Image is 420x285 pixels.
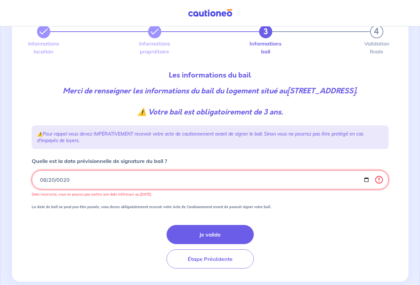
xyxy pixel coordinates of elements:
[37,41,50,54] label: Informations location
[32,157,167,165] p: Quelle est la date prévisionnelle de signature du bail ?
[137,107,283,117] strong: ⚠️ Votre bail est obligatoirement de 3 ans.
[37,131,363,143] em: Pour rappel vous devez IMPÉRATIVEMENT recevoir votre acte de cautionnement avant de signer le bai...
[259,41,272,54] label: Informations bail
[148,41,161,54] label: Informations propriétaire
[32,192,389,197] p: Date incorrecte, vous ne pouvez pas mettre une date inférieure au [DATE].
[32,205,271,209] strong: La date de bail ne peut pas être passée, vous devez obligatoirement recevoir votre Acte de Cautio...
[287,86,356,96] strong: [STREET_ADDRESS]
[32,170,389,189] input: contract-date-placeholder
[370,41,383,54] label: Validation finale
[32,70,389,80] p: Les informations du bail
[259,25,272,38] button: 3
[167,225,254,244] button: Je valide
[167,249,254,269] button: Étape Précédente
[63,86,357,117] em: Merci de renseigner les informations du bail du logement situé au .
[185,9,235,17] img: Cautioneo
[37,131,383,144] p: ⚠️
